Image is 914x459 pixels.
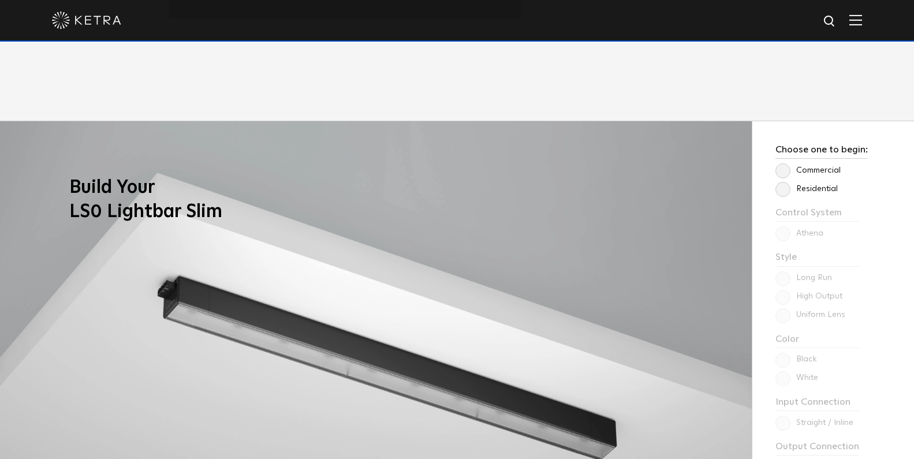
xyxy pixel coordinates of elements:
h3: Choose one to begin: [775,144,868,159]
img: search icon [823,14,837,29]
label: Residential [775,184,838,194]
label: Commercial [775,166,841,176]
img: Hamburger%20Nav.svg [849,14,862,25]
img: ketra-logo-2019-white [52,12,121,29]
